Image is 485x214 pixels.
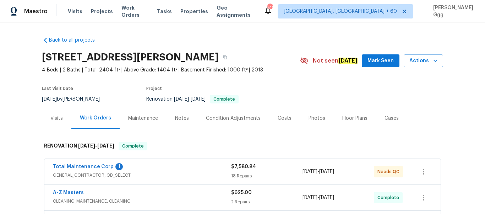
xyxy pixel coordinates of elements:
span: [DATE] [303,169,317,174]
span: [DATE] [319,169,334,174]
span: [DATE] [42,97,57,102]
span: Mark Seen [367,57,394,65]
a: Total Maintenance Corp [53,164,114,169]
h2: [STREET_ADDRESS][PERSON_NAME] [42,54,219,61]
span: [DATE] [303,195,317,200]
button: Copy Address [219,51,231,64]
span: Complete [119,143,147,150]
span: Projects [91,8,113,15]
span: Last Visit Date [42,86,73,91]
h6: RENOVATION [44,142,114,150]
span: [DATE] [97,143,114,148]
span: Tasks [157,9,172,14]
button: Mark Seen [362,54,399,68]
div: 516 [267,4,272,11]
span: [DATE] [319,195,334,200]
div: 2 Repairs [231,198,303,205]
span: Project [146,86,162,91]
div: by [PERSON_NAME] [42,95,108,103]
div: Work Orders [80,114,111,122]
span: Actions [409,57,437,65]
div: Floor Plans [342,115,367,122]
span: Work Orders [121,4,148,18]
div: RENOVATION [DATE]-[DATE]Complete [42,135,443,157]
span: Renovation [146,97,239,102]
span: [DATE] [78,143,95,148]
a: Back to all projects [42,37,110,44]
span: GENERAL_CONTRACTOR, OD_SELECT [53,172,231,179]
span: - [174,97,206,102]
span: - [303,168,334,175]
div: Condition Adjustments [206,115,261,122]
span: Complete [211,97,238,101]
span: CLEANING_MAINTENANCE, CLEANING [53,198,231,205]
div: 1 [115,163,123,170]
span: 4 Beds | 2 Baths | Total: 2404 ft² | Above Grade: 1404 ft² | Basement Finished: 1000 ft² | 2013 [42,66,300,74]
span: [DATE] [191,97,206,102]
div: Costs [278,115,291,122]
span: Properties [180,8,208,15]
a: A-Z Masters [53,190,84,195]
div: Photos [309,115,325,122]
span: Not seen [313,57,358,64]
span: [GEOGRAPHIC_DATA], [GEOGRAPHIC_DATA] + 60 [284,8,397,15]
em: [DATE] [338,58,358,64]
div: 18 Repairs [231,172,303,180]
div: Notes [175,115,189,122]
span: Maestro [24,8,48,15]
span: $625.00 [231,190,252,195]
span: Needs QC [377,168,402,175]
div: Visits [50,115,63,122]
div: Maintenance [128,115,158,122]
span: Complete [377,194,402,201]
span: $7,580.84 [231,164,256,169]
span: [PERSON_NAME] Ggg [430,4,474,18]
span: - [303,194,334,201]
span: - [78,143,114,148]
span: Geo Assignments [217,4,255,18]
span: [DATE] [174,97,189,102]
button: Actions [404,54,443,68]
div: Cases [385,115,399,122]
span: Visits [68,8,82,15]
